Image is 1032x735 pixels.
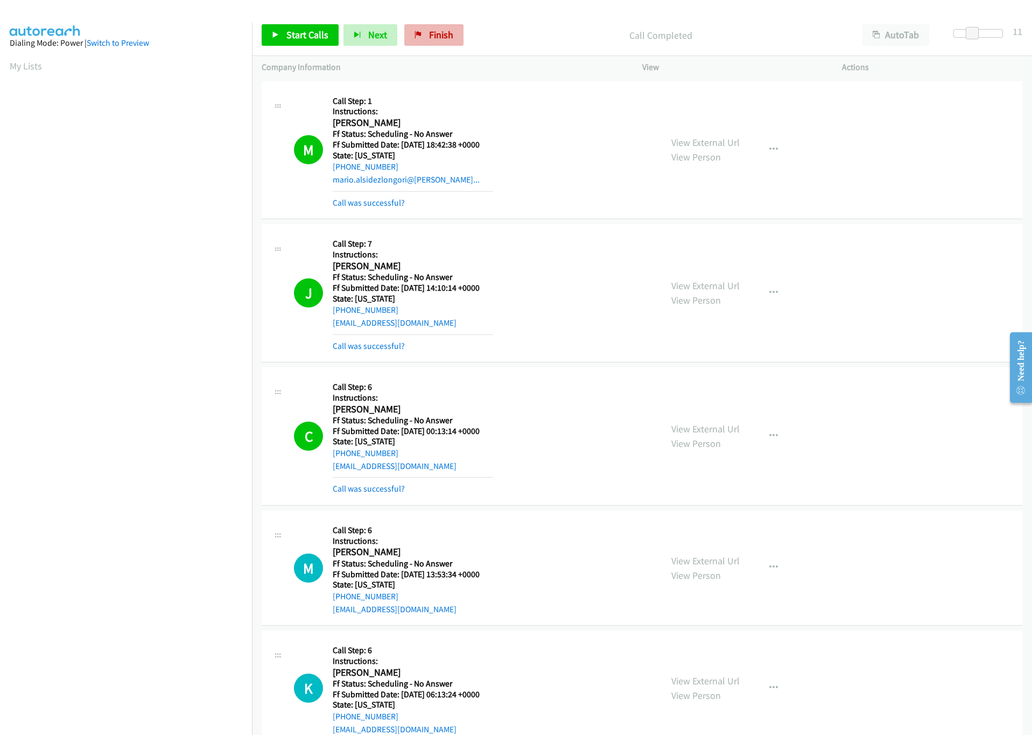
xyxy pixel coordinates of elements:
a: Call was successful? [333,198,405,208]
a: Finish [404,24,464,46]
button: AutoTab [862,24,929,46]
span: Next [368,29,387,41]
a: My Lists [10,60,42,72]
span: Start Calls [286,29,328,41]
h2: [PERSON_NAME] [333,667,493,679]
h5: Ff Submitted Date: [DATE] 13:53:34 +0000 [333,569,493,580]
iframe: Resource Center [1001,325,1032,410]
h2: [PERSON_NAME] [333,403,493,416]
button: Next [343,24,397,46]
a: Start Calls [262,24,339,46]
h5: State: [US_STATE] [333,150,493,161]
h5: Instructions: [333,536,493,547]
h5: Call Step: 1 [333,96,493,107]
h2: [PERSON_NAME] [333,260,493,272]
h5: Call Step: 7 [333,239,493,249]
h5: Call Step: 6 [333,525,493,536]
h5: Ff Submitted Date: [DATE] 06:13:24 +0000 [333,689,493,700]
h5: Ff Submitted Date: [DATE] 14:10:14 +0000 [333,283,493,293]
h5: Ff Status: Scheduling - No Answer [333,678,493,689]
div: Dialing Mode: Power | [10,37,242,50]
a: View Person [671,151,721,163]
h5: Call Step: 6 [333,645,493,656]
a: [PHONE_NUMBER] [333,711,398,722]
h5: Call Step: 6 [333,382,493,393]
a: View External Url [671,279,740,292]
a: [EMAIL_ADDRESS][DOMAIN_NAME] [333,604,457,614]
div: The call is yet to be attempted [294,674,323,703]
h5: Instructions: [333,106,493,117]
h5: Ff Status: Scheduling - No Answer [333,558,493,569]
p: Company Information [262,61,623,74]
a: View Person [671,294,721,306]
h1: J [294,278,323,307]
h5: State: [US_STATE] [333,293,493,304]
h5: State: [US_STATE] [333,699,493,710]
p: View [642,61,823,74]
a: [PHONE_NUMBER] [333,591,398,601]
h5: Ff Status: Scheduling - No Answer [333,272,493,283]
h2: [PERSON_NAME] [333,117,493,129]
h5: Ff Submitted Date: [DATE] 00:13:14 +0000 [333,426,493,437]
a: [EMAIL_ADDRESS][DOMAIN_NAME] [333,461,457,471]
p: Actions [842,61,1022,74]
h5: Instructions: [333,393,493,403]
h5: Ff Status: Scheduling - No Answer [333,415,493,426]
h5: Ff Status: Scheduling - No Answer [333,129,493,139]
h2: [PERSON_NAME] [333,546,493,558]
a: [EMAIL_ADDRESS][DOMAIN_NAME] [333,724,457,734]
h1: M [294,554,323,583]
span: Finish [429,29,453,41]
h1: K [294,674,323,703]
a: View Person [671,437,721,450]
div: 11 [1013,24,1022,39]
h5: Instructions: [333,656,493,667]
p: Call Completed [478,28,843,43]
iframe: Dialpad [10,83,252,594]
a: View Person [671,569,721,582]
h5: State: [US_STATE] [333,436,493,447]
h5: Instructions: [333,249,493,260]
a: Call was successful? [333,341,405,351]
a: mario.alsidezlongori@[PERSON_NAME]... [333,174,480,185]
a: Switch to Preview [87,38,149,48]
a: View Person [671,689,721,702]
a: [EMAIL_ADDRESS][DOMAIN_NAME] [333,318,457,328]
h1: C [294,422,323,451]
a: View External Url [671,555,740,567]
a: [PHONE_NUMBER] [333,305,398,315]
a: [PHONE_NUMBER] [333,448,398,458]
a: View External Url [671,675,740,687]
h5: State: [US_STATE] [333,579,493,590]
a: [PHONE_NUMBER] [333,162,398,172]
a: View External Url [671,136,740,149]
a: View External Url [671,423,740,435]
a: Call was successful? [333,484,405,494]
h1: M [294,135,323,164]
h5: Ff Submitted Date: [DATE] 18:42:38 +0000 [333,139,493,150]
